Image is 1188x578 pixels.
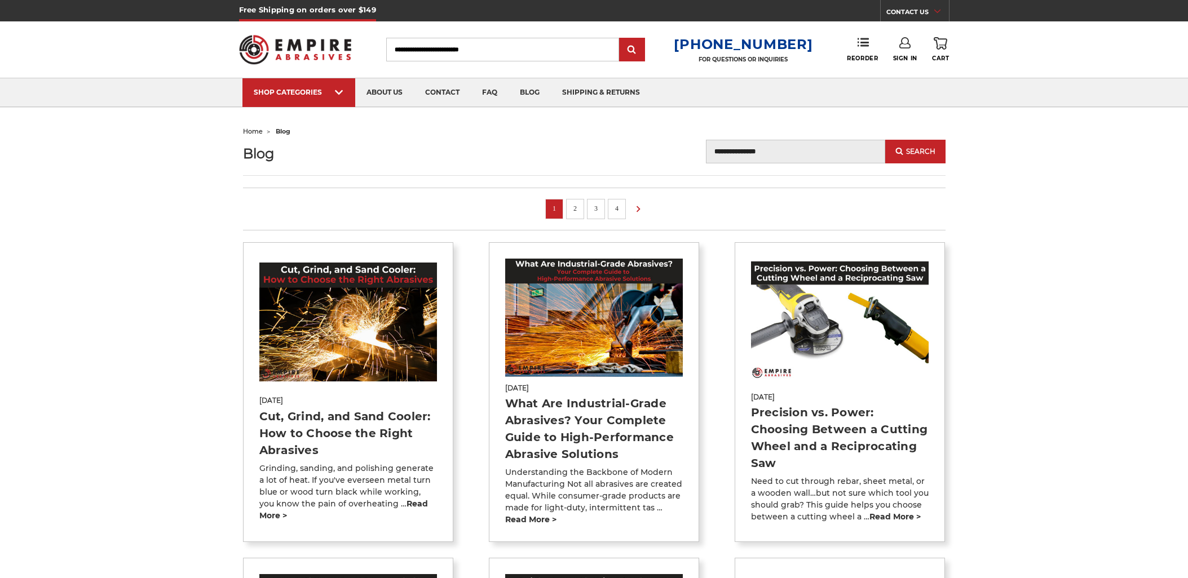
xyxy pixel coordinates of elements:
a: contact [414,78,471,107]
a: read more > [505,514,557,524]
a: blog [509,78,551,107]
a: Cart [932,37,949,62]
a: Cut, Grind, and Sand Cooler: How to Choose the Right Abrasives [259,410,431,457]
img: What Are Industrial-Grade Abrasives? Your Complete Guide to High-Performance Abrasive Solutions [505,259,683,377]
a: read more > [259,499,428,521]
span: Search [906,148,935,155]
p: FOR QUESTIONS OR INQUIRIES [674,56,812,63]
p: Understanding the Backbone of Modern Manufacturing Not all abrasives are created equal. While con... [505,466,683,526]
div: SHOP CATEGORIES [254,88,344,96]
a: Precision vs. Power: Choosing Between a Cutting Wheel and a Reciprocating Saw [751,406,928,470]
img: Empire Abrasives [239,28,352,72]
span: Cart [932,55,949,62]
p: Need to cut through rebar, sheet metal, or a wooden wall…but not sure which tool you should grab?... [751,475,929,523]
a: 1 [549,202,560,215]
a: read more > [869,512,921,522]
a: about us [355,78,414,107]
a: home [243,127,263,135]
a: shipping & returns [551,78,651,107]
a: Reorder [847,37,878,61]
h1: Blog [243,146,454,161]
span: [DATE] [505,383,683,393]
input: Submit [621,39,643,61]
button: Search [885,140,945,163]
img: Precision vs. Power: Choosing Between a Cutting Wheel and a Reciprocating Saw [751,261,929,380]
a: What Are Industrial-Grade Abrasives? Your Complete Guide to High-Performance Abrasive Solutions [505,397,674,461]
a: 2 [569,202,581,215]
a: 3 [590,202,602,215]
span: Sign In [893,55,917,62]
span: Reorder [847,55,878,62]
p: Grinding, sanding, and polishing generate a lot of heat. If you've everseen metal turn blue or wo... [259,463,438,522]
a: 4 [611,202,622,215]
span: [DATE] [751,392,929,402]
a: [PHONE_NUMBER] [674,36,812,52]
a: CONTACT US [886,6,949,21]
span: [DATE] [259,395,438,406]
img: Cut, Grind, and Sand Cooler: How to Choose the Right Abrasives [259,263,438,381]
a: faq [471,78,509,107]
span: blog [276,127,290,135]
